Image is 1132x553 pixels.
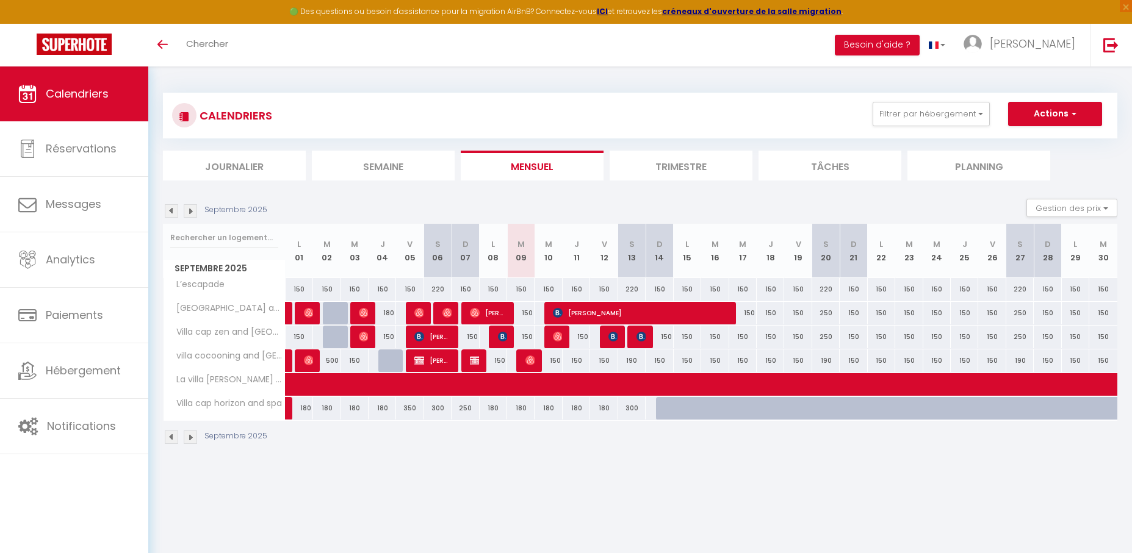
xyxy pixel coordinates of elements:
strong: créneaux d'ouverture de la salle migration [662,6,842,16]
div: 150 [868,349,895,372]
th: 07 [452,224,479,278]
abbr: L [1073,238,1077,250]
abbr: M [351,238,358,250]
abbr: M [933,238,940,250]
th: 24 [923,224,951,278]
span: Messages [46,196,101,212]
div: 300 [424,397,452,419]
div: 150 [369,278,396,301]
div: 150 [701,349,729,372]
div: 150 [951,349,978,372]
div: 500 [313,349,341,372]
div: 150 [1062,278,1089,301]
div: 150 [1062,326,1089,348]
input: Rechercher un logement... [170,227,278,249]
span: Villa cap zen and [GEOGRAPHIC_DATA] [165,326,287,339]
div: 190 [618,349,646,372]
div: 150 [729,278,757,301]
th: 28 [1034,224,1061,278]
li: Mensuel [461,151,604,180]
div: 150 [978,349,1006,372]
span: Chercher [186,37,228,50]
th: 16 [701,224,729,278]
abbr: V [990,238,995,250]
div: 150 [978,278,1006,301]
span: [PERSON_NAME] [470,301,507,324]
div: 220 [618,278,646,301]
span: villa cocooning and [GEOGRAPHIC_DATA] [165,349,287,363]
div: 190 [812,349,840,372]
div: 150 [757,302,784,324]
abbr: S [823,238,829,250]
div: 150 [674,326,701,348]
div: 150 [895,349,923,372]
abbr: L [491,238,495,250]
div: 150 [590,278,618,301]
div: 150 [286,326,313,348]
div: 150 [590,349,618,372]
button: Actions [1008,102,1102,126]
span: [PERSON_NAME] [525,349,535,372]
span: Septembre 2025 [164,260,285,277]
a: ICI [597,6,608,16]
th: 21 [840,224,867,278]
a: [PERSON_NAME] [286,349,292,373]
div: 150 [729,349,757,372]
abbr: M [712,238,719,250]
div: 300 [618,397,646,419]
div: 150 [507,302,535,324]
div: 180 [590,397,618,419]
div: 150 [674,278,701,301]
span: Villa cap horizon and spa [165,397,285,410]
div: 150 [784,326,812,348]
button: Besoin d'aide ? [835,35,920,55]
abbr: D [463,238,469,250]
abbr: L [879,238,883,250]
th: 19 [784,224,812,278]
div: 180 [341,397,368,419]
span: Paiements [46,307,103,323]
div: 180 [286,397,313,419]
div: 150 [840,302,867,324]
div: 150 [1034,302,1061,324]
div: 150 [757,326,784,348]
th: 25 [951,224,978,278]
div: 150 [369,326,396,348]
div: 150 [951,302,978,324]
th: 15 [674,224,701,278]
div: 150 [840,349,867,372]
p: Septembre 2025 [204,204,267,216]
span: [PERSON_NAME] [414,325,451,348]
h3: CALENDRIERS [196,102,272,129]
div: 180 [313,397,341,419]
div: 150 [951,326,978,348]
div: 220 [424,278,452,301]
div: 150 [729,302,757,324]
a: [PERSON_NAME] [286,397,292,420]
div: 150 [507,278,535,301]
div: 150 [868,302,895,324]
div: 180 [507,397,535,419]
div: 150 [535,278,562,301]
th: 23 [895,224,923,278]
abbr: S [1017,238,1023,250]
div: 150 [868,278,895,301]
div: 180 [369,397,396,419]
th: 17 [729,224,757,278]
div: 150 [646,326,673,348]
div: 150 [480,349,507,372]
th: 01 [286,224,313,278]
th: 13 [618,224,646,278]
a: Chercher [177,24,237,66]
li: Tâches [759,151,901,180]
span: Yoann Helies [304,301,313,324]
span: [PERSON_NAME] [608,325,618,348]
abbr: V [602,238,607,250]
th: 10 [535,224,562,278]
li: Trimestre [610,151,752,180]
abbr: V [407,238,413,250]
div: 150 [978,326,1006,348]
div: 150 [840,278,867,301]
div: 150 [1089,349,1117,372]
div: 150 [1089,278,1117,301]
